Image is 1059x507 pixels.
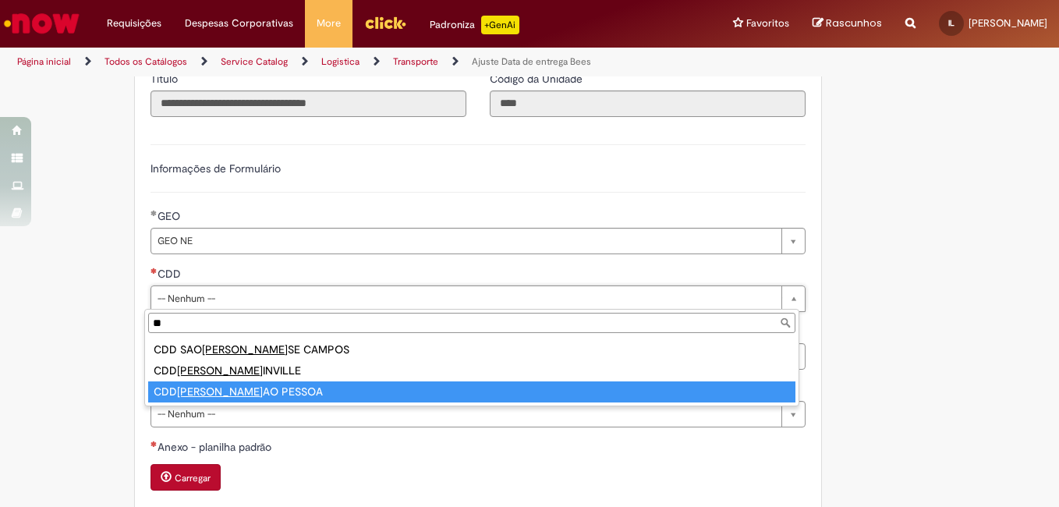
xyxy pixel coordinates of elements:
div: CDD AO PESSOA [148,381,795,402]
ul: CDD [145,336,799,406]
span: [PERSON_NAME] [177,363,263,378]
span: [PERSON_NAME] [177,385,263,399]
div: CDD SAO SE CAMPOS [148,339,795,360]
span: [PERSON_NAME] [202,342,288,356]
div: CDD INVILLE [148,360,795,381]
